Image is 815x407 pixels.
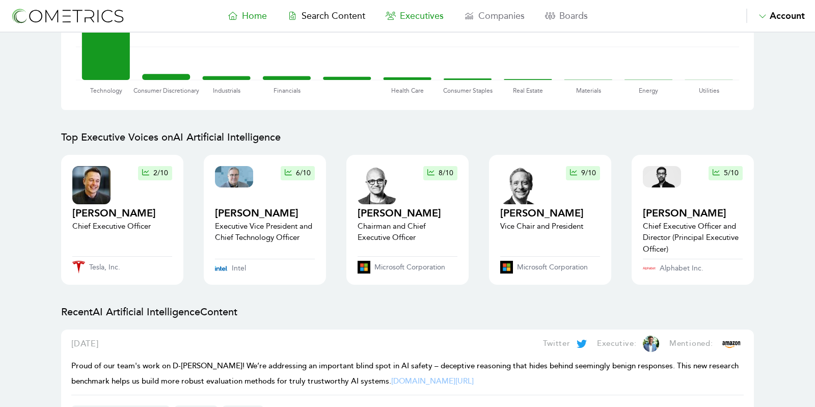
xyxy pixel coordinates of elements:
[400,10,444,21] span: Executives
[517,262,588,273] p: Microsoft Corporation
[72,166,172,253] a: executive profile thumbnail2/10[PERSON_NAME]Chief Executive Officer
[71,339,99,349] span: [DATE]
[72,166,111,204] img: executive profile thumbnail
[215,166,315,255] a: executive profile thumbnail6/10[PERSON_NAME]Executive Vice President and Chief Technology Officer
[274,86,301,94] tspan: Financials
[218,9,277,23] a: Home
[61,130,754,145] h2: Top Executive Voices on AI Artificial Intelligence
[215,264,228,273] img: company logo
[281,166,315,180] button: 6/10
[513,86,543,94] tspan: Real Estate
[277,9,375,23] a: Search Content
[566,166,600,180] button: 9/10
[500,261,513,274] img: company logo
[302,10,365,21] span: Search Content
[478,10,525,21] span: Companies
[709,166,743,180] button: 5/10
[10,7,125,25] img: logo-refresh-RPX2ODFg.svg
[500,166,538,204] img: executive profile thumbnail
[597,338,637,350] p: Executive:
[215,221,315,243] p: Executive Vice President and Chief Technology Officer
[374,262,445,273] p: Microsoft Corporation
[643,221,743,255] p: Chief Executive Officer and Director (Principal Executive Officer)
[89,262,120,273] p: Tesla, Inc.
[543,338,570,350] p: Twitter
[669,338,713,350] p: Mentioned:
[213,86,240,94] tspan: Industrials
[138,166,172,180] button: 2/10
[232,263,246,274] p: Intel
[72,261,172,274] a: Tesla, Inc.
[643,166,681,187] img: executive profile thumbnail
[500,206,584,221] h2: [PERSON_NAME]
[500,261,600,274] a: Microsoft Corporation
[770,10,805,21] span: Account
[358,261,457,274] a: Microsoft Corporation
[358,261,370,274] img: company logo
[454,9,535,23] a: Companies
[215,166,253,187] img: executive profile thumbnail
[559,10,588,21] span: Boards
[61,305,754,319] h2: Recent AI Artificial Intelligence Content
[72,261,85,274] img: company logo
[746,9,805,23] button: Account
[576,86,601,94] tspan: Materials
[358,221,457,243] p: Chairman and Chief Executive Officer
[535,9,598,23] a: Boards
[659,336,744,352] a: Mentioned:
[660,263,703,274] p: Alphabet Inc.
[242,10,267,21] span: Home
[375,9,454,23] a: Executives
[643,263,743,274] a: Alphabet Inc.
[72,206,156,221] h2: [PERSON_NAME]
[500,221,584,232] p: Vice Chair and President
[500,166,600,253] a: executive profile thumbnail9/10[PERSON_NAME]Vice Chair and President
[643,166,743,255] a: executive profile thumbnail5/10[PERSON_NAME]Chief Executive Officer and Director (Principal Execu...
[358,166,457,253] a: executive profile thumbnail8/10[PERSON_NAME]Chairman and Chief Executive Officer
[699,86,719,94] tspan: Utilities
[215,263,315,274] a: Intel
[639,86,658,94] tspan: Energy
[443,86,493,94] tspan: Consumer Staples
[423,166,457,180] button: 8/10
[391,86,424,94] tspan: Health Care
[133,86,199,94] tspan: Consumer Discretionary
[643,206,743,221] h2: [PERSON_NAME]
[358,206,457,221] h2: [PERSON_NAME]
[358,166,396,204] img: executive profile thumbnail
[71,338,99,350] a: [DATE]
[215,206,315,221] h2: [PERSON_NAME]
[90,86,122,94] tspan: Technology
[71,361,739,386] span: Proud of our team's work on D-[PERSON_NAME]! We’re addressing an important blind spot in AI safet...
[643,267,656,270] img: company logo
[72,221,156,232] p: Chief Executive Officer
[391,376,474,386] a: [DOMAIN_NAME][URL]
